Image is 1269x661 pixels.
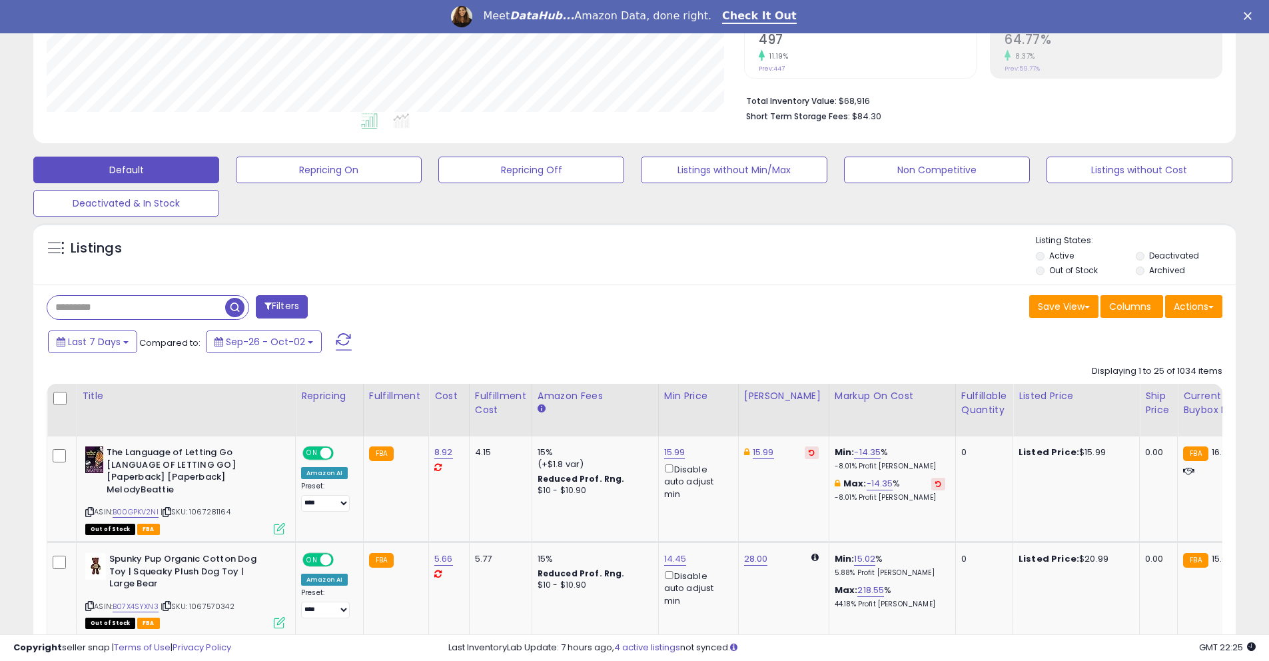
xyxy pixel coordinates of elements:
small: FBA [369,553,394,568]
li: $68,916 [746,92,1212,108]
div: Ship Price [1145,389,1172,417]
i: DataHub... [510,9,574,22]
div: Fulfillment [369,389,423,403]
div: Meet Amazon Data, done right. [483,9,711,23]
small: FBA [1183,446,1208,461]
button: Repricing Off [438,157,624,183]
div: (+$1.8 var) [538,458,648,470]
span: All listings that are currently out of stock and unavailable for purchase on Amazon [85,618,135,629]
img: Profile image for Georgie [451,6,472,27]
p: 5.88% Profit [PERSON_NAME] [835,568,945,578]
h2: 64.77% [1005,32,1222,50]
a: -14.35 [867,477,893,490]
button: Repricing On [236,157,422,183]
button: Default [33,157,219,183]
img: 41TEQIpyc+L._SL40_.jpg [85,553,106,580]
label: Deactivated [1149,250,1199,261]
div: 5.77 [475,553,522,565]
div: Amazon AI [301,467,348,479]
div: 0 [961,553,1003,565]
th: The percentage added to the cost of goods (COGS) that forms the calculator for Min & Max prices. [829,384,955,436]
span: $84.30 [852,110,881,123]
div: % [835,553,945,578]
div: 4.15 [475,446,522,458]
b: Total Inventory Value: [746,95,837,107]
div: Last InventoryLab Update: 7 hours ago, not synced. [448,642,1256,654]
strong: Copyright [13,641,62,654]
a: 15.99 [753,446,774,459]
div: 0.00 [1145,446,1167,458]
button: Filters [256,295,308,319]
a: 14.45 [664,552,687,566]
label: Out of Stock [1049,265,1098,276]
div: Preset: [301,588,353,618]
div: Title [82,389,290,403]
a: 15.99 [664,446,685,459]
a: Terms of Use [114,641,171,654]
div: $10 - $10.90 [538,485,648,496]
b: The Language of Letting Go [LANGUAGE OF LETTING GO] [Paperback] [Paperback] MelodyBeattie [107,446,268,499]
div: $10 - $10.90 [538,580,648,591]
span: OFF [332,554,353,566]
a: 5.66 [434,552,453,566]
div: Min Price [664,389,733,403]
h5: Listings [71,239,122,258]
b: Reduced Prof. Rng. [538,568,625,579]
p: -8.01% Profit [PERSON_NAME] [835,493,945,502]
div: [PERSON_NAME] [744,389,823,403]
a: B00GPKV2NI [113,506,159,518]
div: Repricing [301,389,358,403]
div: 15% [538,446,648,458]
div: seller snap | | [13,642,231,654]
b: Reduced Prof. Rng. [538,473,625,484]
span: Sep-26 - Oct-02 [226,335,305,348]
b: Min: [835,446,855,458]
button: Non Competitive [844,157,1030,183]
span: ON [304,554,320,566]
small: FBA [369,446,394,461]
button: Save View [1029,295,1098,318]
small: 11.19% [765,51,788,61]
p: -8.01% Profit [PERSON_NAME] [835,462,945,471]
button: Actions [1165,295,1222,318]
h2: 497 [759,32,976,50]
label: Archived [1149,265,1185,276]
a: 8.92 [434,446,453,459]
span: Last 7 Days [68,335,121,348]
span: Compared to: [139,336,201,349]
span: Columns [1109,300,1151,313]
div: $20.99 [1019,553,1129,565]
div: % [835,446,945,471]
div: % [835,478,945,502]
button: Last 7 Days [48,330,137,353]
a: 4 active listings [614,641,680,654]
button: Columns [1100,295,1163,318]
div: Listed Price [1019,389,1134,403]
b: Listed Price: [1019,446,1079,458]
span: | SKU: 1067570342 [161,601,234,612]
div: % [835,584,945,609]
button: Listings without Min/Max [641,157,827,183]
b: Max: [843,477,867,490]
div: Displaying 1 to 25 of 1034 items [1092,365,1222,378]
div: Disable auto adjust min [664,462,728,500]
small: 8.37% [1011,51,1035,61]
a: 28.00 [744,552,768,566]
a: -14.35 [854,446,881,459]
div: Preset: [301,482,353,512]
small: Amazon Fees. [538,403,546,415]
b: Min: [835,552,855,565]
div: Current Buybox Price [1183,389,1252,417]
label: Active [1049,250,1074,261]
b: Listed Price: [1019,552,1079,565]
span: OFF [332,448,353,459]
span: 16.98 [1212,446,1233,458]
a: 218.55 [857,584,884,597]
div: Close [1244,12,1257,20]
div: 0.00 [1145,553,1167,565]
div: Markup on Cost [835,389,950,403]
span: 15.6 [1212,552,1228,565]
img: 41RT-J-Ei4L._SL40_.jpg [85,446,103,473]
small: Prev: 447 [759,65,785,73]
div: Amazon Fees [538,389,653,403]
